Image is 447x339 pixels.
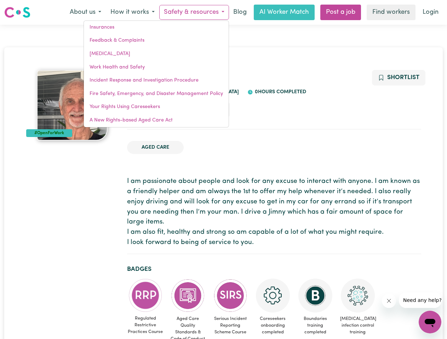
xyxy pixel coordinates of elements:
div: Safety & resources [84,20,229,127]
li: Aged Care [127,141,184,154]
button: Add to shortlist [372,70,425,85]
a: Find workers [367,5,416,20]
a: Work Health and Safety [84,61,229,74]
img: CS Academy: Regulated Restrictive Practices course completed [128,279,162,312]
span: Serious Incident Reporting Scheme Course [212,313,249,339]
a: Blog [229,5,251,20]
a: Incident Response and Investigation Procedure [84,74,229,87]
span: Boundaries training completed [297,313,334,339]
a: A New Rights-based Aged Care Act [84,114,229,127]
a: Fire Safety, Emergency, and Disaster Management Policy [84,87,229,101]
a: [MEDICAL_DATA] [84,47,229,61]
a: Careseekers logo [4,4,30,20]
img: CS Academy: Serious Incident Reporting Scheme course completed [213,279,247,313]
button: About us [65,5,106,20]
button: Safety & resources [159,5,229,20]
p: I am passionate about people and look for any excuse to interact with anyone. I am known as a fri... [127,177,421,248]
iframe: Message from company [399,292,441,308]
iframe: Button to launch messaging window [419,311,441,333]
span: Careseekers onboarding completed [254,313,291,339]
a: Login [418,5,443,20]
img: CS Academy: Boundaries in care and support work course completed [298,279,332,313]
img: CS Academy: Aged Care Quality Standards & Code of Conduct course completed [171,279,205,313]
a: Feedback & Complaints [84,34,229,47]
img: CS Academy: COVID-19 Infection Control Training course completed [341,279,375,313]
div: #OpenForWork [26,129,73,137]
span: Need any help? [4,5,43,11]
a: Insurances [84,21,229,34]
span: Shortlist [387,75,419,81]
span: [MEDICAL_DATA] infection control training [339,313,376,339]
a: Your Rights Using Careseekers [84,100,229,114]
button: How it works [106,5,159,20]
img: CS Academy: Careseekers Onboarding course completed [256,279,290,313]
h2: Badges [127,266,421,273]
span: Regulated Restrictive Practices Course [127,312,164,338]
a: Post a job [320,5,361,20]
img: Careseekers logo [4,6,30,19]
img: Kenneth [37,70,108,141]
span: 0 hours completed [253,89,306,95]
iframe: Close message [382,294,396,308]
a: Kenneth's profile picture'#OpenForWork [26,70,119,141]
a: AI Worker Match [254,5,315,20]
